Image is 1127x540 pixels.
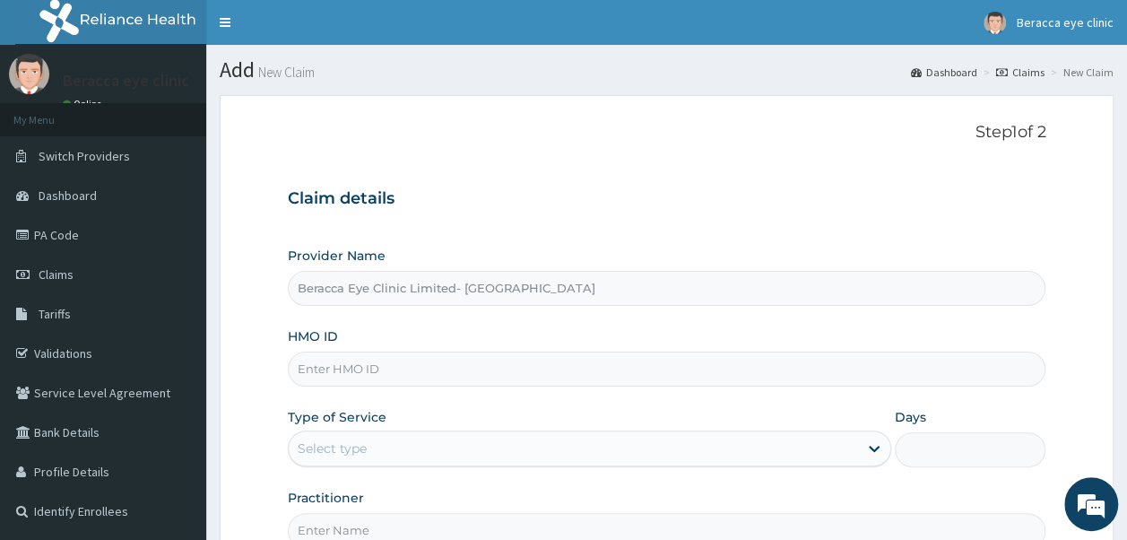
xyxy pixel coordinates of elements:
img: User Image [984,12,1006,34]
p: Beracca eye clinic [63,73,189,89]
span: We're online! [104,158,247,339]
li: New Claim [1046,65,1114,80]
a: Online [63,98,106,110]
span: Claims [39,266,74,283]
label: HMO ID [288,327,338,345]
a: Claims [996,65,1045,80]
input: Enter HMO ID [288,352,1046,387]
h1: Add [220,58,1114,82]
small: New Claim [255,65,315,79]
textarea: Type your message and hit 'Enter' [9,354,342,417]
div: Chat with us now [93,100,301,124]
span: Dashboard [39,187,97,204]
p: Step 1 of 2 [288,123,1046,143]
div: Minimize live chat window [294,9,337,52]
h3: Claim details [288,189,1046,209]
div: Select type [298,440,367,457]
span: Beracca eye clinic [1017,14,1114,30]
label: Practitioner [288,489,364,507]
label: Type of Service [288,408,386,426]
span: Switch Providers [39,148,130,164]
img: User Image [9,54,49,94]
label: Days [895,408,926,426]
span: Tariffs [39,306,71,322]
a: Dashboard [911,65,977,80]
label: Provider Name [288,247,386,265]
img: d_794563401_company_1708531726252_794563401 [33,90,73,135]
